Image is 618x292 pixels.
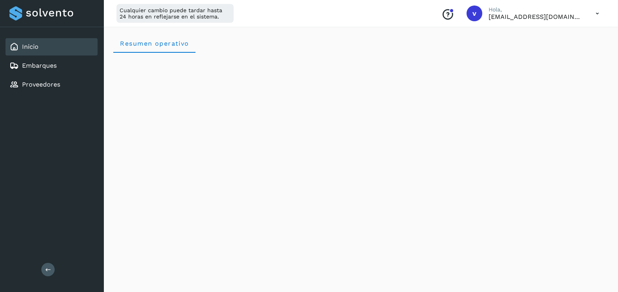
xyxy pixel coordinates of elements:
[6,38,98,55] div: Inicio
[22,81,60,88] a: Proveedores
[489,6,583,13] p: Hola,
[6,76,98,93] div: Proveedores
[116,4,234,23] div: Cualquier cambio puede tardar hasta 24 horas en reflejarse en el sistema.
[22,43,39,50] a: Inicio
[22,62,57,69] a: Embarques
[6,57,98,74] div: Embarques
[489,13,583,20] p: vaymartinez@niagarawater.com
[120,40,189,47] span: Resumen operativo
